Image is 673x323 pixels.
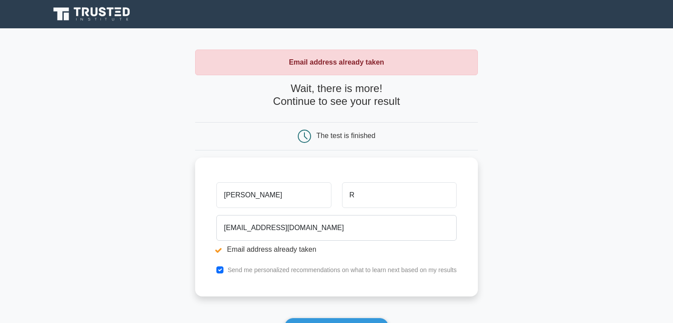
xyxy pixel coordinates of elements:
label: Send me personalized recommendations on what to learn next based on my results [227,266,457,273]
input: First name [216,182,331,208]
div: The test is finished [316,132,375,139]
input: Last name [342,182,457,208]
strong: Email address already taken [289,58,384,66]
li: Email address already taken [216,244,457,255]
input: Email [216,215,457,241]
h4: Wait, there is more! Continue to see your result [195,82,478,108]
